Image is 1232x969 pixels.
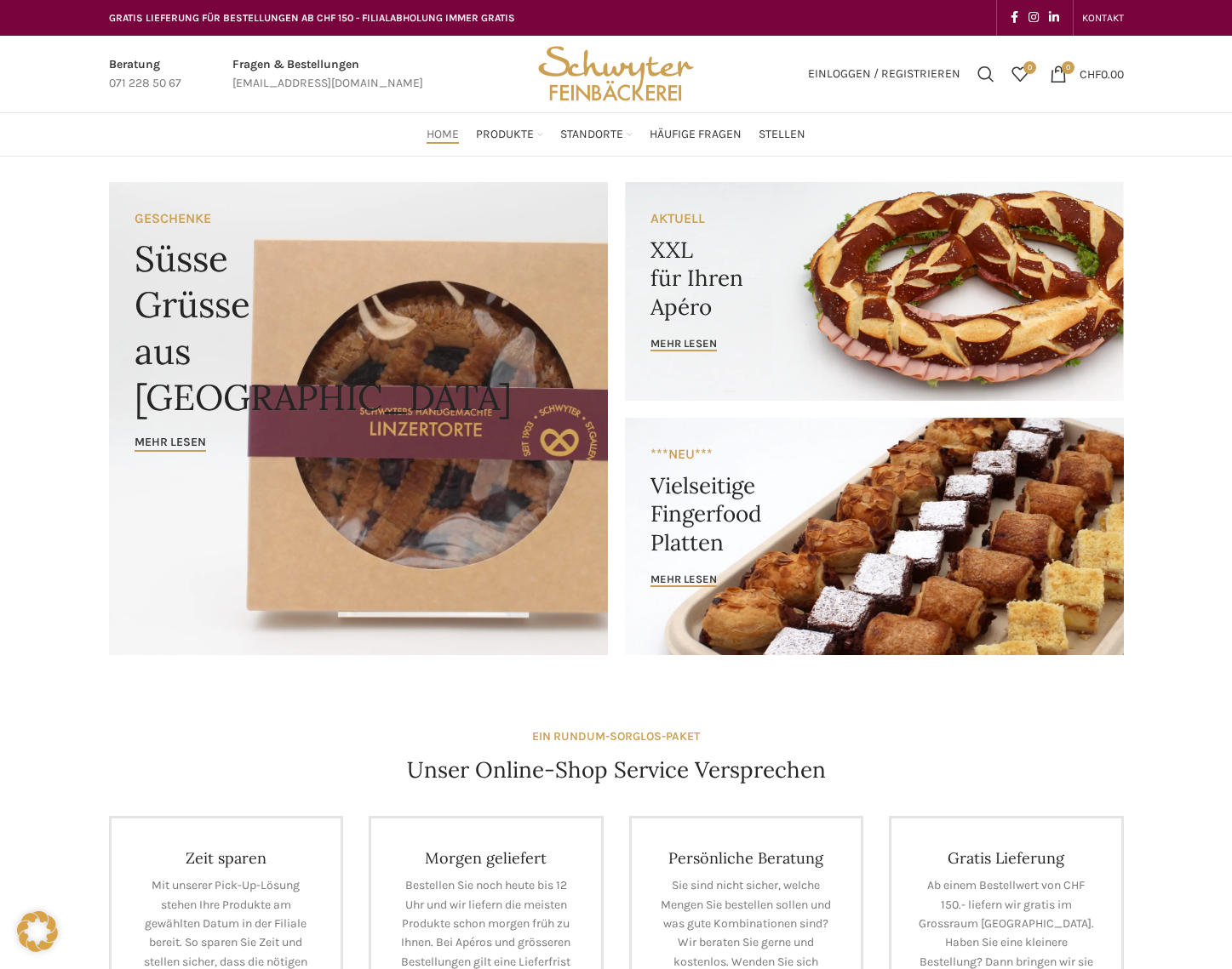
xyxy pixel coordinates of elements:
a: Facebook social link [1006,6,1023,30]
h4: Zeit sparen [137,848,316,868]
div: Secondary navigation [1074,1,1132,35]
a: Suchen [969,57,1003,91]
a: Instagram social link [1023,6,1044,30]
a: Standorte [560,117,633,151]
a: Produkte [476,117,543,151]
span: 0 [1062,61,1074,74]
span: Häufige Fragen [650,127,742,143]
a: 0 CHF0.00 [1041,57,1132,91]
a: Stellen [759,117,805,151]
a: Einloggen / Registrieren [799,57,969,91]
a: Banner link [109,182,608,655]
img: Bäckerei Schwyter [532,36,699,112]
a: Linkedin social link [1044,6,1064,30]
h4: Gratis Lieferung [917,848,1096,868]
span: KONTAKT [1082,12,1124,24]
a: Banner link [625,182,1124,401]
a: 0 [1003,57,1037,91]
span: Standorte [560,127,623,143]
span: GRATIS LIEFERUNG FÜR BESTELLUNGEN AB CHF 150 - FILIALABHOLUNG IMMER GRATIS [109,12,515,24]
span: Stellen [759,127,805,143]
span: CHF [1080,66,1101,81]
h4: Unser Online-Shop Service Versprechen [407,755,826,785]
a: KONTAKT [1082,1,1124,35]
a: Infobox link [232,55,423,94]
div: Main navigation [100,117,1132,151]
div: Meine Wunschliste [1003,57,1037,91]
a: Infobox link [109,55,181,94]
bdi: 0.00 [1080,66,1124,81]
a: Home [427,117,459,151]
span: Home [427,127,459,143]
span: 0 [1023,61,1036,74]
h4: Morgen geliefert [397,848,576,868]
a: Banner link [625,418,1124,655]
h4: Persönliche Beratung [657,848,836,868]
a: Site logo [532,66,699,80]
a: Häufige Fragen [650,117,742,151]
span: Produkte [476,127,534,143]
strong: EIN RUNDUM-SORGLOS-PAKET [532,729,700,744]
span: Einloggen / Registrieren [808,68,960,80]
